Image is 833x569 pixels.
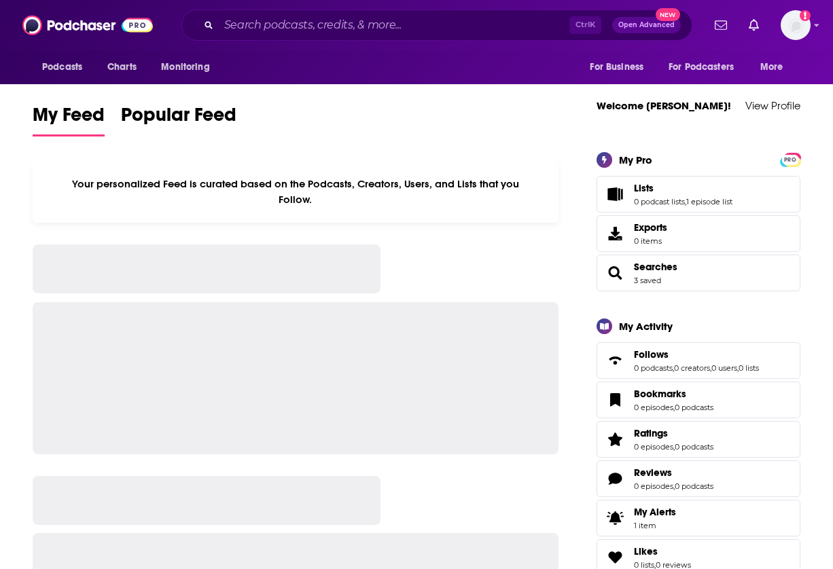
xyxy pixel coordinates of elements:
span: Ratings [634,427,668,439]
a: 0 lists [739,363,759,373]
span: Lists [634,182,654,194]
span: Charts [107,58,137,77]
span: , [673,363,674,373]
span: PRO [782,155,798,165]
span: Lists [597,176,800,213]
span: , [673,403,675,412]
span: For Podcasters [669,58,734,77]
div: My Pro [619,153,652,166]
span: Ratings [597,421,800,458]
a: PRO [782,153,798,164]
a: My Alerts [597,500,800,536]
a: Follows [601,351,628,370]
button: Show profile menu [781,10,811,40]
span: , [737,363,739,373]
a: Likes [601,548,628,567]
span: My Feed [33,103,105,134]
a: Lists [601,185,628,204]
button: Open AdvancedNew [612,17,681,33]
span: Exports [634,221,667,234]
span: New [656,8,680,21]
button: open menu [580,54,660,80]
span: Logged in as WE_Broadcast [781,10,811,40]
a: Reviews [634,466,713,479]
a: Searches [601,263,628,282]
svg: Add a profile image [800,10,811,21]
a: Popular Feed [121,103,236,136]
span: Open Advanced [618,22,675,29]
a: 0 podcasts [675,403,713,412]
a: 0 episodes [634,403,673,412]
a: Show notifications dropdown [709,14,732,37]
button: open menu [751,54,800,80]
span: More [760,58,783,77]
a: Lists [634,182,732,194]
a: 0 podcasts [675,481,713,491]
img: User Profile [781,10,811,40]
span: , [673,481,675,491]
a: Reviews [601,469,628,488]
a: Ratings [634,427,713,439]
img: Podchaser - Follow, Share and Rate Podcasts [22,12,153,38]
span: My Alerts [634,506,676,518]
span: Podcasts [42,58,82,77]
a: My Feed [33,103,105,136]
span: Monitoring [161,58,209,77]
a: Ratings [601,430,628,449]
span: Follows [597,342,800,379]
span: 0 items [634,236,667,246]
span: Follows [634,348,669,361]
a: 0 users [711,363,737,373]
a: Show notifications dropdown [743,14,764,37]
span: Likes [634,545,658,557]
span: , [710,363,711,373]
span: Exports [601,224,628,243]
a: 3 saved [634,276,661,285]
input: Search podcasts, credits, & more... [219,14,569,36]
a: 0 episodes [634,481,673,491]
a: 1 episode list [686,197,732,206]
span: , [673,442,675,452]
a: Charts [99,54,145,80]
span: Bookmarks [597,382,800,418]
span: Popular Feed [121,103,236,134]
a: 0 podcasts [634,363,673,373]
span: Searches [597,255,800,291]
button: open menu [33,54,100,80]
a: Exports [597,215,800,252]
a: View Profile [745,99,800,112]
div: My Activity [619,320,673,333]
a: Welcome [PERSON_NAME]! [597,99,731,112]
div: Your personalized Feed is curated based on the Podcasts, Creators, Users, and Lists that you Follow. [33,161,559,223]
span: 1 item [634,521,676,530]
a: 0 podcasts [675,442,713,452]
button: open menu [152,54,227,80]
span: Ctrl K [569,16,601,34]
a: 0 episodes [634,442,673,452]
span: For Business [590,58,643,77]
span: Bookmarks [634,388,686,400]
div: Search podcasts, credits, & more... [181,10,692,41]
a: Follows [634,348,759,361]
a: Bookmarks [601,390,628,409]
span: My Alerts [601,509,628,528]
a: 0 creators [674,363,710,373]
a: 0 podcast lists [634,197,685,206]
span: Reviews [634,466,672,479]
a: Bookmarks [634,388,713,400]
a: Likes [634,545,691,557]
a: Searches [634,261,677,273]
button: open menu [660,54,754,80]
span: , [685,197,686,206]
span: Reviews [597,460,800,497]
